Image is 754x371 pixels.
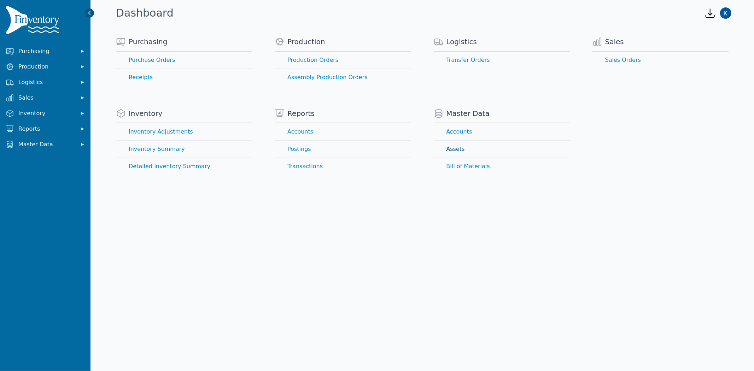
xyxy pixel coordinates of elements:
[18,125,75,133] span: Reports
[129,108,163,118] span: Inventory
[275,123,411,140] a: Accounts
[116,141,252,158] a: Inventory Summary
[592,52,729,69] a: Sales Orders
[116,52,252,69] a: Purchase Orders
[3,44,88,58] button: Purchasing
[3,137,88,152] button: Master Data
[18,94,75,102] span: Sales
[18,140,75,149] span: Master Data
[3,60,88,74] button: Production
[720,7,731,19] img: Kathleen Gray
[3,106,88,120] button: Inventory
[6,6,62,37] img: Finventory
[275,158,411,175] a: Transactions
[18,109,75,118] span: Inventory
[605,37,624,47] span: Sales
[446,108,490,118] span: Master Data
[116,69,252,86] a: Receipts
[275,69,411,86] a: Assembly Production Orders
[434,141,570,158] a: Assets
[446,37,477,47] span: Logistics
[116,7,174,19] h1: Dashboard
[287,108,315,118] span: Reports
[116,158,252,175] a: Detailed Inventory Summary
[18,78,75,87] span: Logistics
[275,141,411,158] a: Postings
[3,75,88,89] button: Logistics
[434,123,570,140] a: Accounts
[275,52,411,69] a: Production Orders
[129,37,167,47] span: Purchasing
[3,122,88,136] button: Reports
[3,91,88,105] button: Sales
[18,63,75,71] span: Production
[116,123,252,140] a: Inventory Adjustments
[434,158,570,175] a: Bill of Materials
[18,47,75,55] span: Purchasing
[434,52,570,69] a: Transfer Orders
[287,37,325,47] span: Production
